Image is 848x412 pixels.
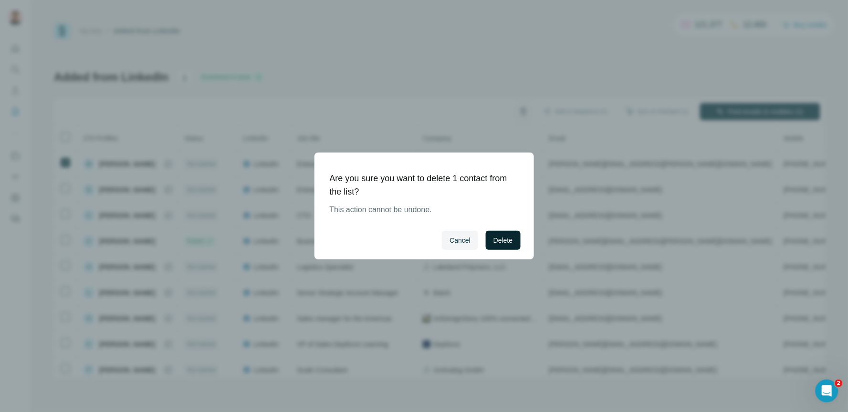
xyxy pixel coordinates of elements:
iframe: Intercom live chat [816,380,838,402]
span: 2 [835,380,843,387]
p: This action cannot be undone. [330,204,511,216]
span: Delete [493,236,513,245]
button: Cancel [442,231,478,250]
h1: Are you sure you want to delete 1 contact from the list? [330,172,511,198]
span: Cancel [450,236,471,245]
button: Delete [486,231,520,250]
